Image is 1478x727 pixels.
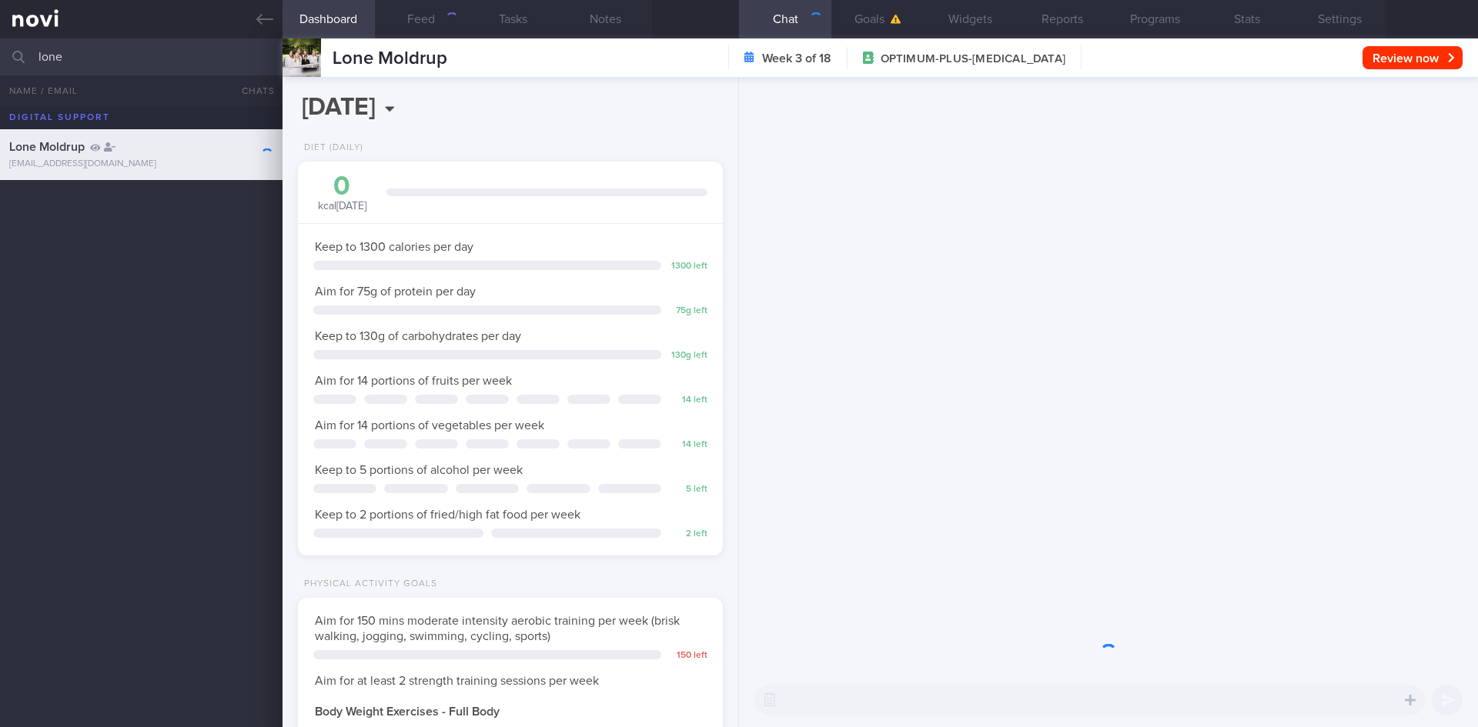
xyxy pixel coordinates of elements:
[1363,46,1463,69] button: Review now
[315,705,500,718] strong: Body Weight Exercises - Full Body
[669,529,707,540] div: 2 left
[313,173,371,200] div: 0
[315,330,521,342] span: Keep to 130g of carbohydrates per day
[669,439,707,451] div: 14 left
[315,375,512,387] span: Aim for 14 portions of fruits per week
[298,579,437,590] div: Physical Activity Goals
[315,615,680,642] span: Aim for 150 mins moderate intensity aerobic training per week (brisk walking, jogging, swimming, ...
[333,49,447,68] span: Lone Moldrup
[9,141,85,153] span: Lone Moldrup
[9,158,273,170] div: [EMAIL_ADDRESS][DOMAIN_NAME]
[669,350,707,362] div: 130 g left
[669,484,707,495] div: 5 left
[298,142,363,154] div: Diet (Daily)
[881,52,1065,67] span: OPTIMUM-PLUS-[MEDICAL_DATA]
[221,75,283,106] button: Chats
[315,675,599,687] span: Aim for at least 2 strength training sessions per week
[315,509,580,521] span: Keep to 2 portions of fried/high fat food per week
[315,419,544,432] span: Aim for 14 portions of vegetables per week
[669,305,707,317] div: 75 g left
[669,650,707,662] div: 150 left
[762,51,831,66] strong: Week 3 of 18
[315,241,473,253] span: Keep to 1300 calories per day
[315,464,523,476] span: Keep to 5 portions of alcohol per week
[669,261,707,272] div: 1300 left
[313,173,371,214] div: kcal [DATE]
[669,395,707,406] div: 14 left
[315,285,476,298] span: Aim for 75g of protein per day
